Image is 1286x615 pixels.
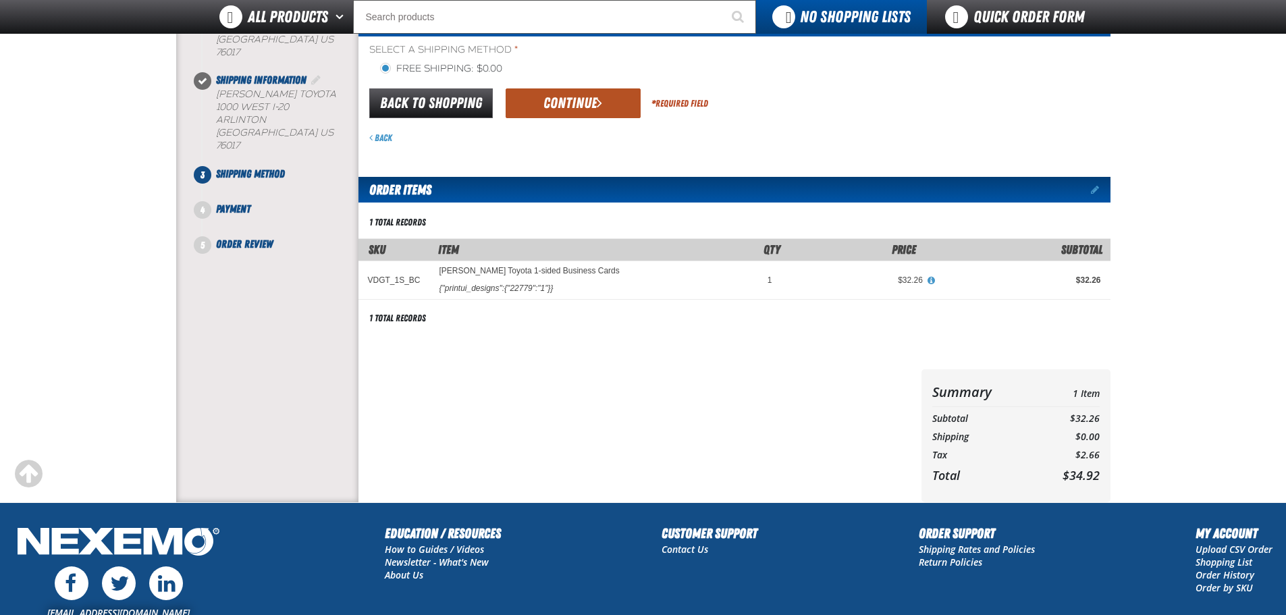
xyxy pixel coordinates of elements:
a: Order History [1196,568,1254,581]
a: About Us [385,568,423,581]
a: Edit items [1091,185,1110,194]
bdo: 76017 [216,47,240,58]
bdo: 76017 [216,140,240,151]
li: Shipping Method. Step 3 of 5. Not Completed [203,166,358,201]
span: 1 [768,275,772,285]
div: $32.26 [942,275,1101,286]
li: Shipping Information. Step 2 of 5. Completed [203,72,358,165]
span: 3 [194,166,211,184]
th: Shipping [932,428,1036,446]
span: Shipping Method [216,167,285,180]
td: $2.66 [1035,446,1099,464]
td: $32.26 [1035,410,1099,428]
span: Payment [216,203,250,215]
div: 1 total records [369,216,426,229]
a: How to Guides / Videos [385,543,484,556]
span: [PERSON_NAME] Toyota [216,88,336,100]
th: Subtotal [932,410,1036,428]
a: Order by SKU [1196,581,1253,594]
h2: Customer Support [662,523,757,543]
a: Shipping Rates and Policies [919,543,1035,556]
a: Edit Shipping Information [309,74,323,86]
th: Total [932,464,1036,486]
span: Item [438,242,459,257]
h2: Order Items [358,177,431,203]
span: US [320,34,333,45]
label: Free Shipping: $0.00 [380,63,502,76]
span: ARLINTON [216,114,266,126]
li: Order Review. Step 5 of 5. Not Completed [203,236,358,252]
a: Contact Us [662,543,708,556]
th: Summary [932,380,1036,404]
span: Subtotal [1061,242,1102,257]
a: Upload CSV Order [1196,543,1272,556]
span: Order Review [216,238,273,250]
td: $0.00 [1035,428,1099,446]
th: Tax [932,446,1036,464]
a: Return Policies [919,556,982,568]
a: Back [369,132,392,143]
h2: Education / Resources [385,523,501,543]
div: $32.26 [791,275,923,286]
button: View All Prices for Vandergriff Toyota 1-sided Business Cards [923,275,940,287]
span: 1000 West I-20 [216,101,289,113]
span: $34.92 [1063,467,1100,483]
h2: My Account [1196,523,1272,543]
a: Shopping List [1196,556,1252,568]
div: Scroll to the top [14,459,43,489]
h2: Order Support [919,523,1035,543]
td: VDGT_1S_BC [358,261,430,299]
span: 4 [194,201,211,219]
span: All Products [248,5,328,29]
button: Continue [506,88,641,118]
li: Payment. Step 4 of 5. Not Completed [203,201,358,236]
span: 5 [194,236,211,254]
span: Shipping Information [216,74,306,86]
span: Select a Shipping Method [369,44,1110,57]
a: [PERSON_NAME] Toyota 1-sided Business Cards [439,267,620,276]
span: Qty [763,242,780,257]
div: {"printui_designs":{"22779":"1"}} [439,283,554,294]
span: Price [892,242,916,257]
span: US [320,127,333,138]
div: 1 total records [369,312,426,325]
img: Nexemo Logo [14,523,223,563]
a: Newsletter - What's New [385,556,489,568]
a: SKU [369,242,385,257]
span: [GEOGRAPHIC_DATA] [216,34,317,45]
div: Required Field [651,97,708,110]
a: Back to Shopping [369,88,493,118]
input: Free Shipping: $0.00 [380,63,391,74]
span: [GEOGRAPHIC_DATA] [216,127,317,138]
td: 1 Item [1035,380,1099,404]
span: No Shopping Lists [800,7,911,26]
